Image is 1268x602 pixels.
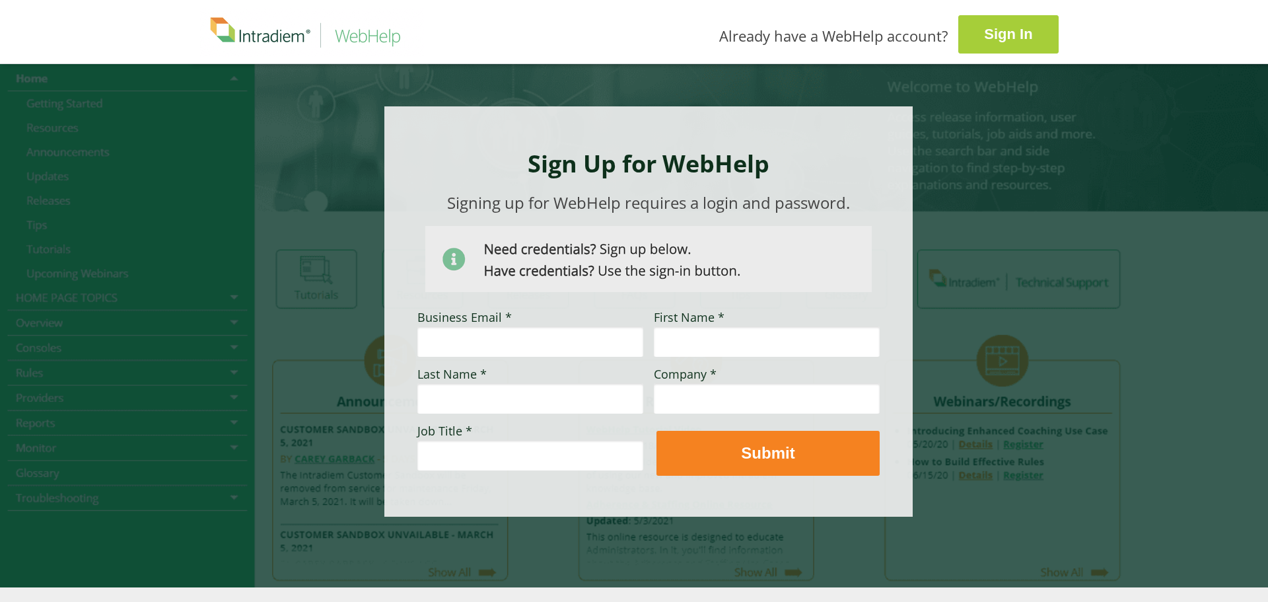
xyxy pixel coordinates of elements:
span: Business Email * [417,309,512,325]
span: Signing up for WebHelp requires a login and password. [447,192,850,213]
strong: Submit [741,444,794,462]
span: Already have a WebHelp account? [719,26,948,46]
strong: Sign In [984,26,1032,42]
button: Submit [656,431,880,476]
a: Sign In [958,15,1059,54]
span: Job Title * [417,423,472,439]
span: First Name * [654,309,724,325]
span: Company * [654,366,717,382]
strong: Sign Up for WebHelp [528,147,769,180]
span: Last Name * [417,366,487,382]
img: Need Credentials? Sign up below. Have Credentials? Use the sign-in button. [425,226,872,292]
